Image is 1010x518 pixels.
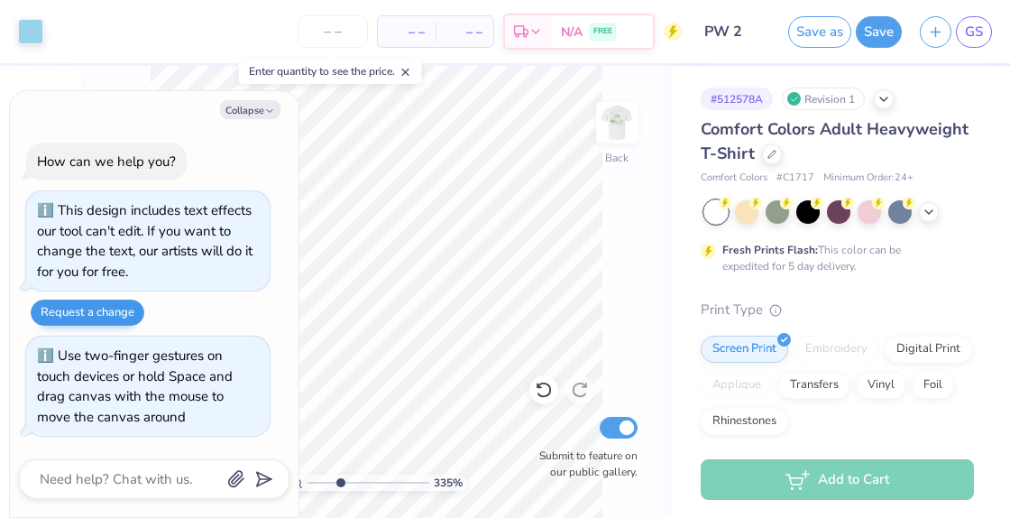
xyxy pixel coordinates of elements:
[37,153,176,171] div: How can we help you?
[434,475,463,491] span: 335 %
[37,347,233,426] div: Use two-finger gestures on touch devices or hold Space and drag canvas with the mouse to move the...
[701,171,767,186] span: Comfort Colors
[701,372,773,399] div: Applique
[701,300,974,320] div: Print Type
[37,201,252,281] div: This design includes text effects our tool can't edit. If you want to change the text, our artist...
[31,300,144,326] button: Request a change
[701,408,788,435] div: Rhinestones
[239,59,422,84] div: Enter quantity to see the price.
[788,16,851,48] button: Save as
[389,23,425,42] span: – –
[593,25,612,38] span: FREE
[529,448,638,480] label: Submit to feature on our public gallery.
[778,372,850,399] div: Transfers
[701,88,773,110] div: # 512578A
[722,242,944,274] div: This color can be expedited for 5 day delivery.
[605,150,629,166] div: Back
[794,336,879,363] div: Embroidery
[220,100,280,119] button: Collapse
[885,336,972,363] div: Digital Print
[912,372,954,399] div: Foil
[599,105,635,141] img: Back
[965,22,983,42] span: GS
[776,171,814,186] span: # C1717
[956,16,992,48] a: GS
[856,16,902,48] button: Save
[823,171,914,186] span: Minimum Order: 24 +
[701,336,788,363] div: Screen Print
[561,23,583,42] span: N/A
[782,88,865,110] div: Revision 1
[691,14,779,50] input: Untitled Design
[856,372,906,399] div: Vinyl
[446,23,482,42] span: – –
[701,118,969,164] span: Comfort Colors Adult Heavyweight T-Shirt
[722,243,818,257] strong: Fresh Prints Flash:
[298,15,368,48] input: – –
